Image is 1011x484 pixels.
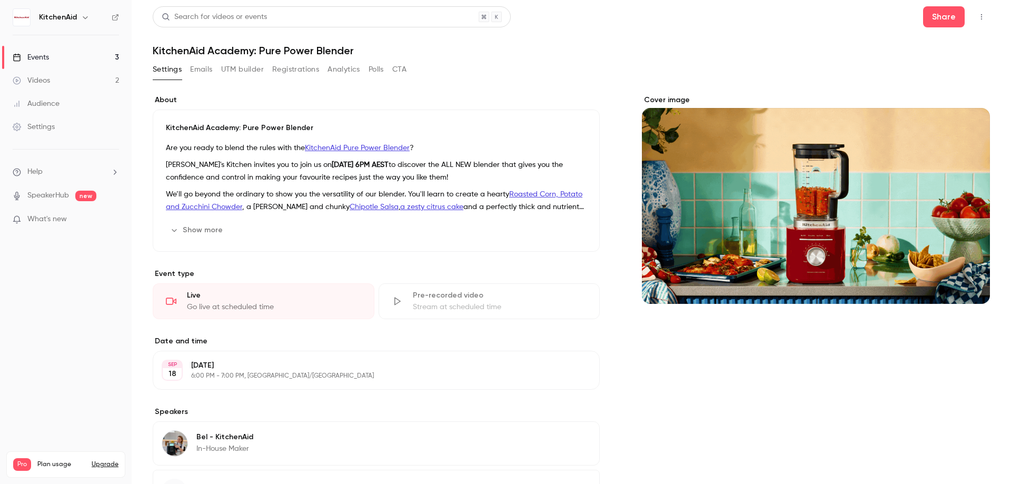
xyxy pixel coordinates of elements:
button: Emails [190,61,212,78]
div: Events [13,52,49,63]
p: KitchenAid Academy: Pure Power Blender [166,123,587,133]
p: 18 [168,369,176,379]
p: Bel - KitchenAid [196,432,253,442]
div: Pre-recorded videoStream at scheduled time [379,283,600,319]
div: Pre-recorded video [413,290,587,301]
a: a zesty citrus cake [400,203,463,211]
a: KitchenAid Pure Power Blender [305,144,410,152]
div: LiveGo live at scheduled time [153,283,374,319]
div: Settings [13,122,55,132]
div: Go live at scheduled time [187,302,361,312]
h6: KitchenAid [39,12,77,23]
div: Audience [13,98,60,109]
div: Search for videos or events [162,12,267,23]
p: In-House Maker [196,443,253,454]
button: Registrations [272,61,319,78]
button: Analytics [328,61,360,78]
h1: KitchenAid Academy: Pure Power Blender [153,44,990,57]
a: Chipotle Salsa [350,203,399,211]
img: Bel - KitchenAid [162,431,187,456]
section: Cover image [642,95,990,304]
p: [DATE] [191,360,544,371]
span: Pro [13,458,31,471]
button: Polls [369,61,384,78]
p: Are you ready to blend the rules with the ? [166,142,587,154]
a: SpeakerHub [27,190,69,201]
span: Plan usage [37,460,85,469]
p: Event type [153,269,600,279]
button: Settings [153,61,182,78]
div: SEP [163,361,182,368]
button: UTM builder [221,61,264,78]
li: help-dropdown-opener [13,166,119,177]
span: What's new [27,214,67,225]
p: We’ll go beyond the ordinary to show you the versatility of our blender. You'll learn to create a... [166,188,587,213]
img: KitchenAid [13,9,30,26]
div: Live [187,290,361,301]
span: Help [27,166,43,177]
p: [PERSON_NAME]'s Kitchen invites you to join us on to discover the ALL NEW blender that gives you ... [166,159,587,184]
label: Date and time [153,336,600,347]
label: Speakers [153,407,600,417]
div: Bel - KitchenAidBel - KitchenAidIn-House Maker [153,421,600,466]
div: Videos [13,75,50,86]
div: Stream at scheduled time [413,302,587,312]
button: Share [923,6,965,27]
span: new [75,191,96,201]
label: About [153,95,600,105]
strong: [DATE] 6PM AEST [332,161,389,169]
iframe: Noticeable Trigger [106,215,119,224]
button: Upgrade [92,460,118,469]
label: Cover image [642,95,990,105]
button: CTA [392,61,407,78]
p: 6:00 PM - 7:00 PM, [GEOGRAPHIC_DATA]/[GEOGRAPHIC_DATA] [191,372,544,380]
button: Show more [166,222,229,239]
